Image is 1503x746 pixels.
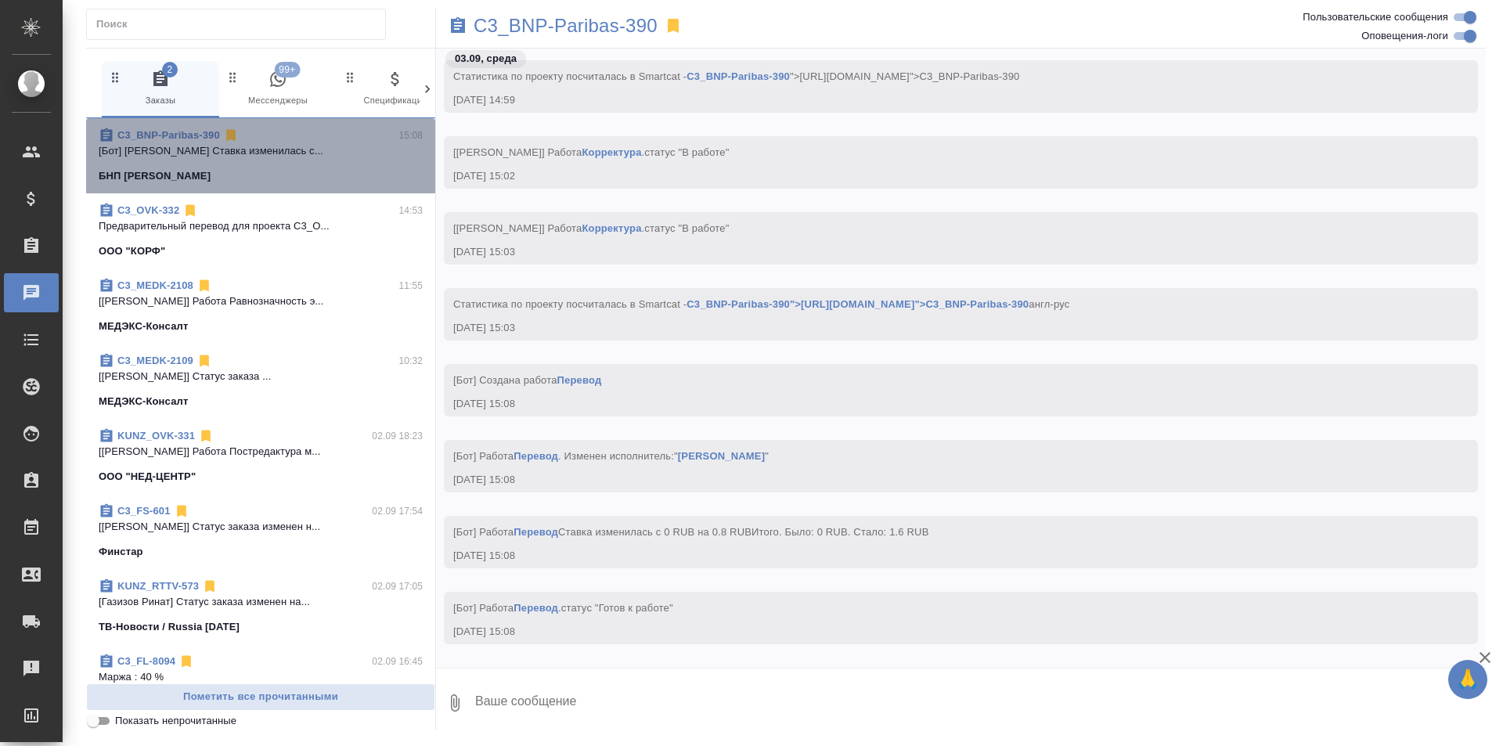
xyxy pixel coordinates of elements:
[115,713,236,729] span: Показать непрочитанные
[582,146,641,158] a: Корректура
[1448,660,1487,699] button: 🙏
[274,62,300,77] span: 99+
[86,268,435,344] div: C3_MEDK-210811:55[[PERSON_NAME]] Работа Равнозначность э...МЕДЭКС-Консалт
[1361,28,1448,44] span: Оповещения-логи
[453,472,1423,488] div: [DATE] 15:08
[99,594,423,610] p: [Газизов Ринат] Статус заказа изменен на...
[99,319,188,334] p: МЕДЭКС-Консалт
[108,70,213,108] span: Заказы
[398,278,423,294] p: 11:55
[182,203,198,218] svg: Отписаться
[99,243,165,259] p: ООО "КОРФ"
[99,218,423,234] p: Предварительный перевод для проекта C3_O...
[108,70,123,85] svg: Зажми и перетащи, чтобы поменять порядок вкладок
[99,544,143,560] p: Финстар
[202,578,218,594] svg: Отписаться
[86,419,435,494] div: KUNZ_OVK-33102.09 18:23[[PERSON_NAME]] Работа Постредактура м...ООО "НЕД-ЦЕНТР"
[674,450,769,462] span: " "
[95,688,427,706] span: Пометить все прочитанными
[86,193,435,268] div: C3_OVK-33214:53Предварительный перевод для проекта C3_O...ООО "КОРФ"
[86,344,435,419] div: C3_MEDK-210910:32[[PERSON_NAME]] Статус заказа ...МЕДЭКС-Консалт
[514,526,558,538] a: Перевод
[99,669,423,685] p: Маржа : 40 %
[372,654,423,669] p: 02.09 16:45
[453,624,1423,640] div: [DATE] 15:08
[99,369,423,384] p: [[PERSON_NAME]] Статус заказа ...
[99,444,423,459] p: [[PERSON_NAME]] Работа Постредактура м...
[453,320,1423,336] div: [DATE] 15:03
[99,394,188,409] p: МЕДЭКС-Консалт
[453,244,1423,260] div: [DATE] 15:03
[178,654,194,669] svg: Отписаться
[99,294,423,309] p: [[PERSON_NAME]] Работа Равнозначность э...
[644,222,729,234] span: статус "В работе"
[453,168,1423,184] div: [DATE] 15:02
[453,396,1423,412] div: [DATE] 15:08
[86,569,435,644] div: KUNZ_RTTV-57302.09 17:05[Газизов Ринат] Статус заказа изменен на...ТВ-Новости / Russia [DATE]
[453,146,730,158] span: [[PERSON_NAME]] Работа .
[86,644,435,719] div: C3_FL-809402.09 16:45Маржа : 40 %Физическое лицо (Сити3)
[223,128,239,143] svg: Отписаться
[99,143,423,159] p: [Бот] [PERSON_NAME] Ставка изменилась с...
[644,146,729,158] span: статус "В работе"
[117,355,193,366] a: C3_MEDK-2109
[453,92,1423,108] div: [DATE] 14:59
[398,128,423,143] p: 15:08
[162,62,178,77] span: 2
[582,222,641,234] a: Корректура
[455,51,517,67] p: 03.09, среда
[398,203,423,218] p: 14:53
[453,450,769,462] span: [Бот] Работа . Изменен исполнитель:
[99,519,423,535] p: [[PERSON_NAME]] Статус заказа изменен н...
[372,578,423,594] p: 02.09 17:05
[453,374,601,386] span: [Бот] Создана работа
[174,503,189,519] svg: Отписаться
[398,353,423,369] p: 10:32
[117,279,193,291] a: C3_MEDK-2108
[117,580,199,592] a: KUNZ_RTTV-573
[86,118,435,193] div: C3_BNP-Paribas-39015:08[Бот] [PERSON_NAME] Ставка изменилась с...БНП [PERSON_NAME]
[557,374,602,386] a: Перевод
[99,168,211,184] p: БНП [PERSON_NAME]
[225,70,330,108] span: Мессенджеры
[343,70,358,85] svg: Зажми и перетащи, чтобы поменять порядок вкладок
[196,278,212,294] svg: Отписаться
[561,602,673,614] span: статус "Готов к работе"
[514,602,558,614] a: Перевод
[117,430,195,441] a: KUNZ_OVK-331
[372,428,423,444] p: 02.09 18:23
[86,494,435,569] div: C3_FS-60102.09 17:54[[PERSON_NAME]] Статус заказа изменен н...Финстар
[86,683,435,711] button: Пометить все прочитанными
[453,602,673,614] span: [Бот] Работа .
[453,548,1423,564] div: [DATE] 15:08
[678,450,765,462] a: [PERSON_NAME]
[453,298,1069,310] span: Cтатистика по проекту посчиталась в Smartcat - англ-рус
[196,353,212,369] svg: Отписаться
[687,298,1029,310] a: C3_BNP-Paribas-390">[URL][DOMAIN_NAME]">C3_BNP-Paribas-390
[99,619,240,635] p: ТВ-Новости / Russia [DATE]
[1454,663,1481,696] span: 🙏
[225,70,240,85] svg: Зажми и перетащи, чтобы поменять порядок вкладок
[1303,9,1448,25] span: Пользовательские сообщения
[474,18,658,34] a: C3_BNP-Paribas-390
[99,469,196,485] p: ООО "НЕД-ЦЕНТР"
[96,13,385,35] input: Поиск
[117,505,171,517] a: C3_FS-601
[453,222,730,234] span: [[PERSON_NAME]] Работа .
[372,503,423,519] p: 02.09 17:54
[117,655,175,667] a: C3_FL-8094
[751,526,928,538] span: Итого. Было: 0 RUB. Стало: 1.6 RUB
[198,428,214,444] svg: Отписаться
[117,129,220,141] a: C3_BNP-Paribas-390
[453,526,928,538] span: [Бот] Работа Ставка изменилась с 0 RUB на 0.8 RUB
[343,70,448,108] span: Спецификации
[117,204,179,216] a: C3_OVK-332
[514,450,558,462] a: Перевод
